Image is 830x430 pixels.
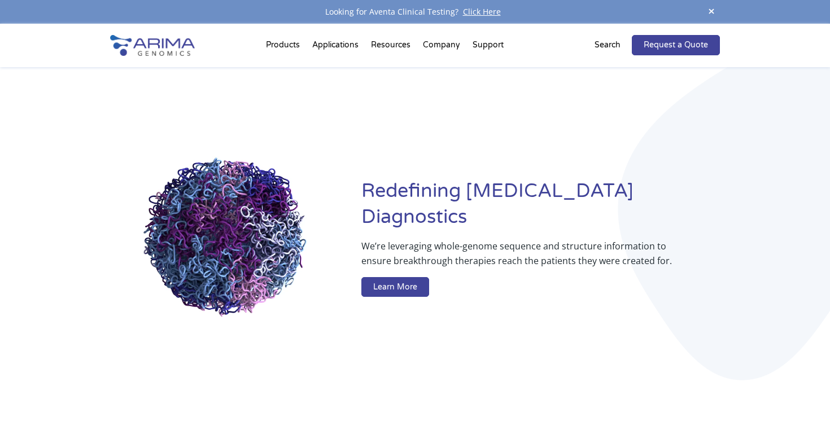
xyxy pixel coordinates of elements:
a: Learn More [361,277,429,297]
a: Click Here [458,6,505,17]
div: Looking for Aventa Clinical Testing? [110,5,720,19]
p: We’re leveraging whole-genome sequence and structure information to ensure breakthrough therapies... [361,239,675,277]
iframe: Chat Widget [774,376,830,430]
h1: Redefining [MEDICAL_DATA] Diagnostics [361,178,720,239]
img: Arima-Genomics-logo [110,35,195,56]
p: Search [595,38,621,52]
a: Request a Quote [632,35,720,55]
